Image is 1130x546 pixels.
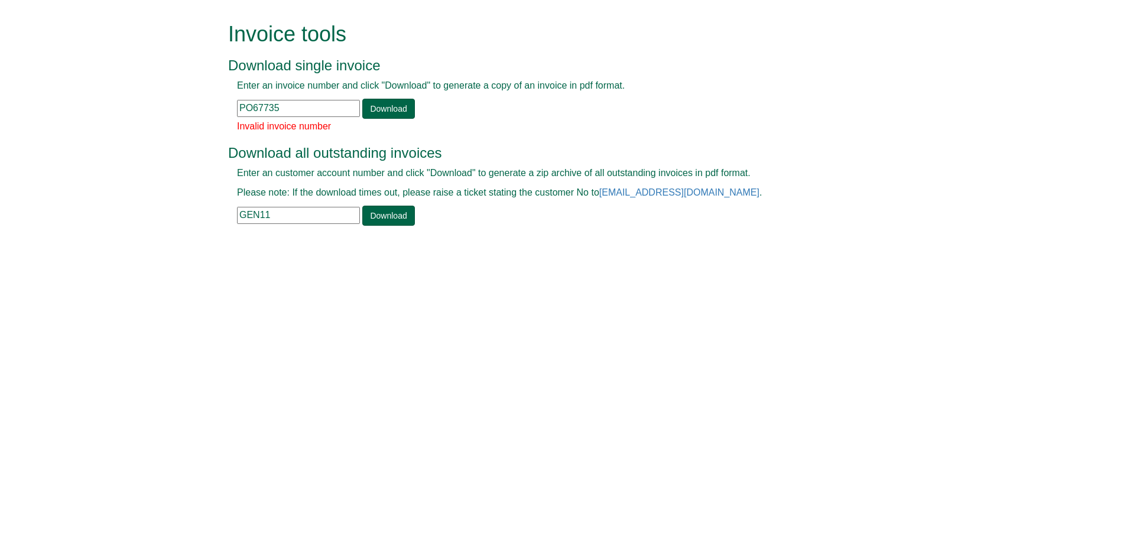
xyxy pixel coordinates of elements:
[237,167,866,180] p: Enter an customer account number and click "Download" to generate a zip archive of all outstandin...
[237,186,866,200] p: Please note: If the download times out, please raise a ticket stating the customer No to .
[228,22,875,46] h1: Invoice tools
[228,145,875,161] h3: Download all outstanding invoices
[228,58,875,73] h3: Download single invoice
[362,206,414,226] a: Download
[599,187,759,197] a: [EMAIL_ADDRESS][DOMAIN_NAME]
[237,100,360,117] input: e.g. INV1234
[237,121,331,131] span: Invalid invoice number
[237,207,360,224] input: e.g. BLA02
[362,99,414,119] a: Download
[237,79,866,93] p: Enter an invoice number and click "Download" to generate a copy of an invoice in pdf format.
